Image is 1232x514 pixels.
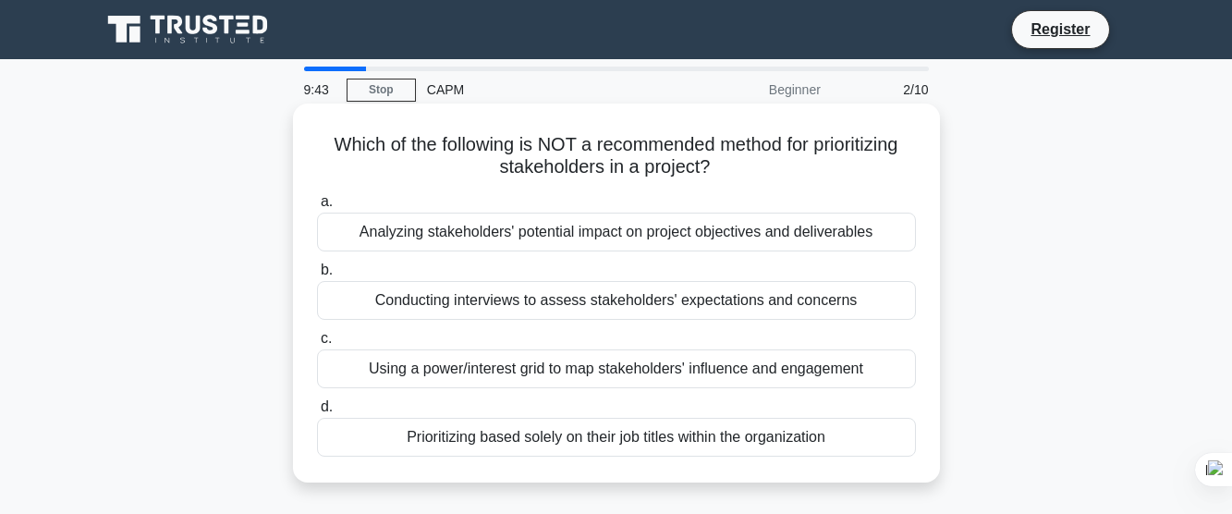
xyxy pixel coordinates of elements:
div: CAPM [416,71,670,108]
span: c. [321,330,332,346]
div: Analyzing stakeholders' potential impact on project objectives and deliverables [317,213,916,251]
div: 2/10 [832,71,940,108]
div: Using a power/interest grid to map stakeholders' influence and engagement [317,349,916,388]
h5: Which of the following is NOT a recommended method for prioritizing stakeholders in a project? [315,133,918,179]
div: Prioritizing based solely on their job titles within the organization [317,418,916,457]
span: b. [321,262,333,277]
div: Beginner [670,71,832,108]
a: Register [1019,18,1101,41]
span: a. [321,193,333,209]
span: d. [321,398,333,414]
a: Stop [347,79,416,102]
div: Conducting interviews to assess stakeholders' expectations and concerns [317,281,916,320]
div: 9:43 [293,71,347,108]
